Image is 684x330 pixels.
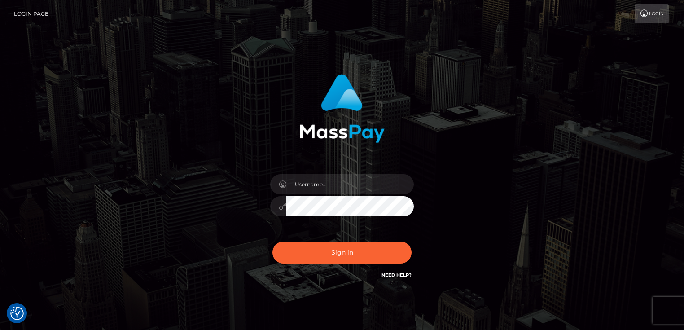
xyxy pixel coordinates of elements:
a: Login [635,4,669,23]
img: MassPay Login [299,74,385,143]
a: Login Page [14,4,48,23]
button: Consent Preferences [10,307,24,320]
img: Revisit consent button [10,307,24,320]
input: Username... [286,174,414,194]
